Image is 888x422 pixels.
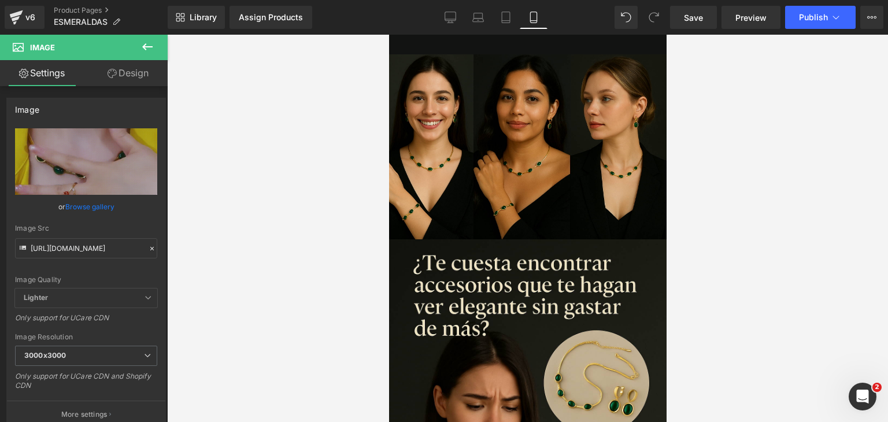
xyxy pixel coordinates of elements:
[615,6,638,29] button: Undo
[24,351,66,360] b: 3000x3000
[24,293,48,302] b: Lighter
[15,98,39,114] div: Image
[5,6,45,29] a: v6
[492,6,520,29] a: Tablet
[23,10,38,25] div: v6
[15,276,157,284] div: Image Quality
[684,12,703,24] span: Save
[15,238,157,258] input: Link
[15,313,157,330] div: Only support for UCare CDN
[464,6,492,29] a: Laptop
[61,409,108,420] p: More settings
[721,6,780,29] a: Preview
[15,224,157,232] div: Image Src
[168,6,225,29] a: New Library
[15,372,157,398] div: Only support for UCare CDN and Shopify CDN
[735,12,767,24] span: Preview
[54,6,168,15] a: Product Pages
[86,60,170,86] a: Design
[54,17,108,27] span: ESMERALDAS
[849,383,876,410] iframe: Intercom live chat
[190,12,217,23] span: Library
[15,333,157,341] div: Image Resolution
[520,6,547,29] a: Mobile
[799,13,828,22] span: Publish
[872,383,882,392] span: 2
[860,6,883,29] button: More
[785,6,856,29] button: Publish
[436,6,464,29] a: Desktop
[239,13,303,22] div: Assign Products
[642,6,665,29] button: Redo
[15,201,157,213] div: or
[65,197,114,217] a: Browse gallery
[30,43,55,52] span: Image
